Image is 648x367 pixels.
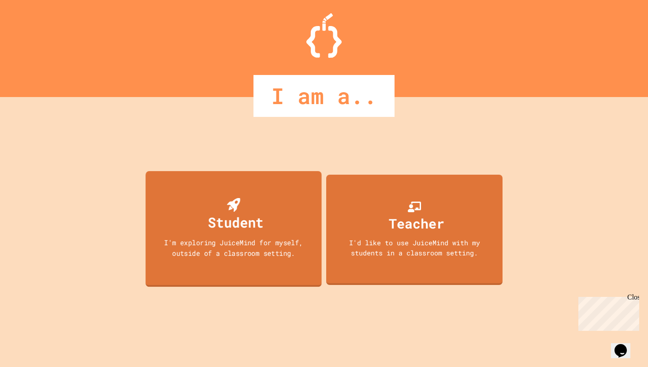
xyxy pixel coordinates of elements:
iframe: chat widget [611,332,639,358]
iframe: chat widget [575,293,639,331]
div: I'd like to use JuiceMind with my students in a classroom setting. [335,238,494,258]
div: Teacher [389,213,444,233]
div: I am a.. [253,75,395,117]
img: Logo.svg [306,13,342,58]
div: Student [208,212,264,232]
div: I'm exploring JuiceMind for myself, outside of a classroom setting. [154,237,313,258]
div: Chat with us now!Close [4,4,61,56]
